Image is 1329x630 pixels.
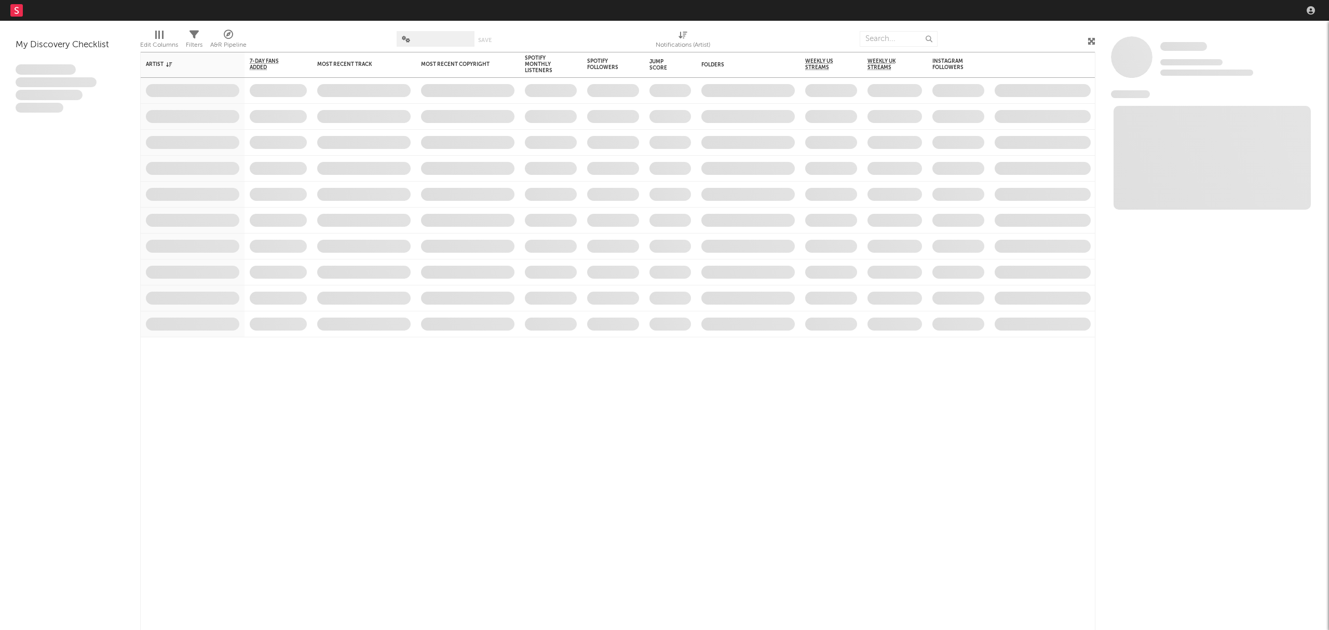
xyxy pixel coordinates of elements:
[587,58,623,71] div: Spotify Followers
[16,39,125,51] div: My Discovery Checklist
[1160,59,1223,65] span: Tracking Since: [DATE]
[186,39,202,51] div: Filters
[16,64,76,75] span: Lorem ipsum dolor
[146,61,224,67] div: Artist
[421,61,499,67] div: Most Recent Copyright
[860,31,938,47] input: Search...
[805,58,842,71] span: Weekly US Streams
[478,37,492,43] button: Save
[656,39,710,51] div: Notifications (Artist)
[932,58,969,71] div: Instagram Followers
[649,59,675,71] div: Jump Score
[16,90,83,100] span: Praesent ac interdum
[186,26,202,56] div: Filters
[140,26,178,56] div: Edit Columns
[1160,42,1207,51] span: Some Artist
[317,61,395,67] div: Most Recent Track
[16,103,63,113] span: Aliquam viverra
[656,26,710,56] div: Notifications (Artist)
[1160,42,1207,52] a: Some Artist
[525,55,561,74] div: Spotify Monthly Listeners
[16,77,97,88] span: Integer aliquet in purus et
[1111,90,1150,98] span: News Feed
[210,26,247,56] div: A&R Pipeline
[210,39,247,51] div: A&R Pipeline
[701,62,779,68] div: Folders
[867,58,906,71] span: Weekly UK Streams
[1160,70,1253,76] span: 0 fans last week
[250,58,291,71] span: 7-Day Fans Added
[140,39,178,51] div: Edit Columns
